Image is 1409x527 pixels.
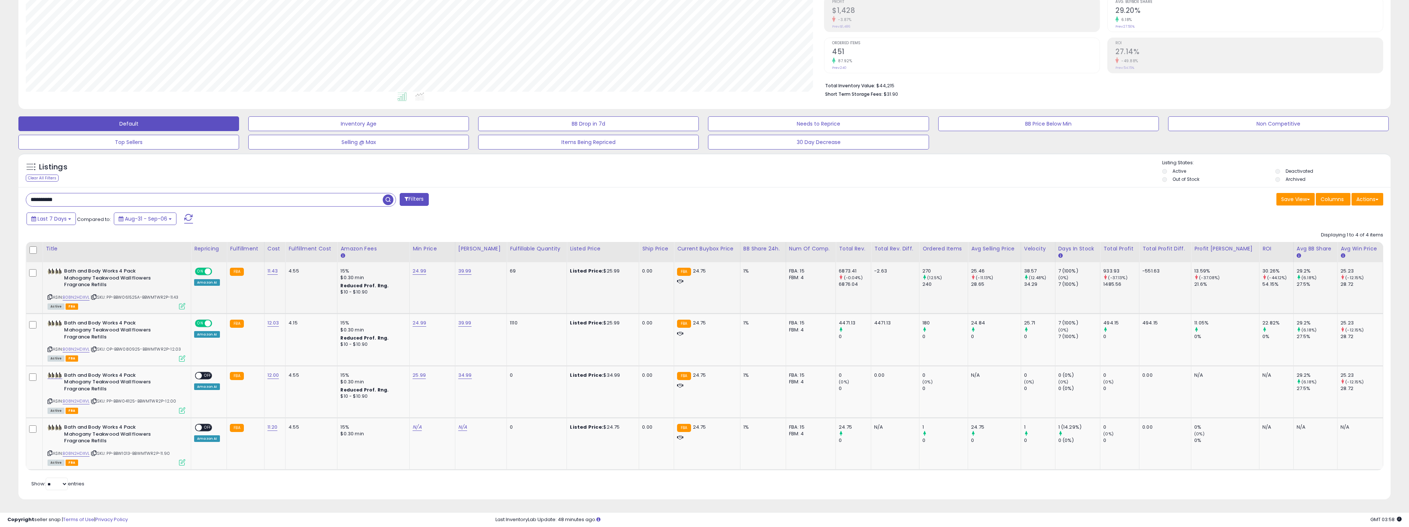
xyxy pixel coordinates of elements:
button: Needs to Reprice [708,116,929,131]
div: $0.30 min [340,274,404,281]
div: 7 (100%) [1058,281,1100,288]
div: Amazon AI [194,383,220,390]
div: ASIN: [48,372,185,413]
a: B08N2HDXVL [63,346,90,352]
a: 39.99 [458,267,472,275]
img: 41A6a2VB8IL._SL40_.jpg [48,320,62,327]
div: N/A [874,424,914,431]
div: 24.75 [839,424,871,431]
div: 54.15% [1262,281,1293,288]
div: 30.26% [1262,268,1293,274]
a: 25.99 [413,372,426,379]
div: 24.84 [971,320,1021,326]
div: 1% [743,372,780,379]
div: 494.15 [1142,320,1185,326]
label: Out of Stock [1173,176,1199,182]
div: Total Rev. Diff. [874,245,916,253]
div: 0 (0%) [1058,437,1100,444]
div: Fulfillable Quantity [510,245,564,253]
div: 27.5% [1297,281,1337,288]
small: (6.18%) [1301,379,1317,385]
div: 0.00 [1142,372,1185,379]
div: Fulfillment Cost [288,245,334,253]
div: BB Share 24h. [743,245,783,253]
div: ASIN: [48,268,185,309]
div: Min Price [413,245,452,253]
span: OFF [202,372,214,379]
label: Deactivated [1286,168,1313,174]
small: (-44.12%) [1267,275,1287,281]
b: Bath and Body Works 4 Pack Mahogany Teakwood Wallflowers Fragrance Refills [64,268,154,290]
a: N/A [458,424,467,431]
div: 4471.13 [839,320,871,326]
a: B08N2HDXVL [63,450,90,457]
span: | SKU: PP-BBW041125-BBWMTWR2P-12.00 [91,398,176,404]
div: Cost [267,245,283,253]
a: Terms of Use [63,516,94,523]
span: 24.75 [693,267,706,274]
div: 270 [922,268,968,274]
small: -3.87% [835,17,851,22]
small: (6.18%) [1301,327,1317,333]
div: 0% [1194,437,1259,444]
b: Bath and Body Works 4 Pack Mahogany Teakwood Wallflowers Fragrance Refills [64,320,154,342]
div: 24.75 [971,424,1021,431]
a: 11.20 [267,424,278,431]
span: | SKU: PP-BBW061525A-BBWMTWR2P-11.43 [91,294,178,300]
div: 0 [1024,372,1055,379]
div: 7 (100%) [1058,333,1100,340]
div: 34.29 [1024,281,1055,288]
div: 1 (14.29%) [1058,424,1100,431]
a: 24.99 [413,267,426,275]
div: FBA: 15 [789,268,830,274]
a: 24.99 [413,319,426,327]
small: FBA [230,320,243,328]
span: Compared to: [77,216,111,223]
b: Listed Price: [570,267,603,274]
div: 0 [1103,333,1139,340]
span: All listings currently available for purchase on Amazon [48,303,64,310]
h2: 27.14% [1115,48,1383,57]
div: Fulfillment [230,245,261,253]
span: FBA [66,303,78,310]
small: (0%) [1103,431,1114,437]
div: $0.30 min [340,431,404,437]
div: Num of Comp. [789,245,833,253]
div: N/A [1297,424,1332,431]
small: Avg BB Share. [1297,253,1301,259]
button: Items Being Repriced [478,135,699,150]
span: ON [196,268,205,275]
button: Non Competitive [1168,116,1389,131]
small: (-37.13%) [1108,275,1127,281]
div: 22.82% [1262,320,1293,326]
a: B08N2HDXVL [63,294,90,301]
div: 0% [1262,333,1293,340]
button: BB Drop in 7d [478,116,699,131]
div: 29.2% [1297,320,1337,326]
strong: Copyright [7,516,34,523]
li: $44,215 [825,81,1378,89]
div: $0.30 min [340,379,404,385]
div: Ship Price [642,245,671,253]
span: All listings currently available for purchase on Amazon [48,408,64,414]
small: Prev: 54.15% [1115,66,1134,70]
small: FBA [677,268,691,276]
div: FBM: 4 [789,274,830,281]
div: 15% [340,424,404,431]
small: (12.5%) [927,275,942,281]
div: Total Profit [1103,245,1136,253]
div: $10 - $10.90 [340,289,404,295]
h2: $1,428 [832,6,1100,16]
div: Total Rev. [839,245,868,253]
div: seller snap | | [7,516,128,523]
div: 0 [510,424,561,431]
span: OFF [211,268,223,275]
button: BB Price Below Min [938,116,1159,131]
div: 15% [340,372,404,379]
span: FBA [66,408,78,414]
button: Actions [1352,193,1383,205]
div: 240 [922,281,968,288]
a: 12.00 [267,372,279,379]
div: FBM: 4 [789,327,830,333]
b: Total Inventory Value: [825,82,875,89]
